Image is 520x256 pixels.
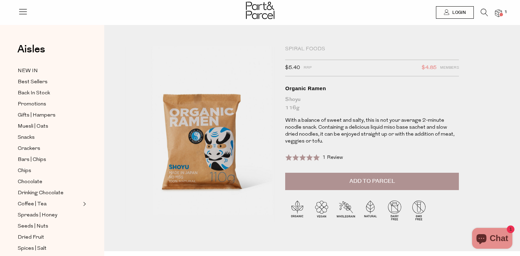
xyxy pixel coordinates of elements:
a: 1 [495,9,502,17]
span: Members [440,63,459,72]
a: Dried Fruit [18,233,81,242]
a: Spices | Salt [18,244,81,253]
div: Shoyu 116g [285,95,459,112]
a: NEW IN [18,67,81,75]
img: P_P-ICONS-Live_Bec_V11_Organic.svg [285,198,309,222]
span: Spices | Salt [18,245,47,253]
span: Promotions [18,100,46,109]
a: Crackers [18,144,81,153]
span: $4.85 [422,63,437,72]
span: RRP [304,63,312,72]
div: Organic Ramen [285,85,459,92]
span: Gifts | Hampers [18,111,56,120]
span: Chocolate [18,178,42,186]
a: Gifts | Hampers [18,111,81,120]
span: Muesli | Oats [18,122,48,131]
a: Muesli | Oats [18,122,81,131]
a: Bars | Chips [18,155,81,164]
span: Dried Fruit [18,233,44,242]
span: Snacks [18,134,35,142]
a: Chips [18,167,81,175]
a: Drinking Chocolate [18,189,81,197]
img: P_P-ICONS-Live_Bec_V11_Wholegrain.svg [334,198,358,222]
a: Login [436,6,474,19]
span: Back In Stock [18,89,50,97]
span: 1 Review [322,155,343,160]
span: Drinking Chocolate [18,189,64,197]
span: Spreads | Honey [18,211,57,220]
img: P_P-ICONS-Live_Bec_V11_Dairy_Free.svg [382,198,407,222]
span: Best Sellers [18,78,48,86]
span: Coffee | Tea [18,200,47,208]
p: With a balance of sweet and salty, this is not your average 2-minute noodle snack. Containing a d... [285,117,459,145]
span: Aisles [17,42,45,57]
img: P_P-ICONS-Live_Bec_V11_GMO_Free.svg [407,198,431,222]
a: Best Sellers [18,78,81,86]
span: $5.40 [285,63,300,72]
a: Coffee | Tea [18,200,81,208]
button: Add to Parcel [285,173,459,190]
div: Spiral Foods [285,46,459,53]
span: Chips [18,167,31,175]
span: NEW IN [18,67,38,75]
a: Spreads | Honey [18,211,81,220]
span: 1 [503,9,509,15]
button: Expand/Collapse Coffee | Tea [81,200,86,208]
a: Back In Stock [18,89,81,97]
span: Crackers [18,145,40,153]
a: Promotions [18,100,81,109]
span: Bars | Chips [18,156,46,164]
img: Part&Parcel [246,2,274,19]
a: Aisles [17,44,45,61]
img: P_P-ICONS-Live_Bec_V11_Natural.svg [358,198,382,222]
span: Login [451,10,466,16]
span: Seeds | Nuts [18,222,48,231]
a: Chocolate [18,178,81,186]
img: Organic Ramen [125,46,275,222]
a: Seeds | Nuts [18,222,81,231]
inbox-online-store-chat: Shopify online store chat [470,228,514,250]
span: Add to Parcel [349,177,395,185]
a: Snacks [18,133,81,142]
img: P_P-ICONS-Live_Bec_V11_Vegan.svg [309,198,334,222]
